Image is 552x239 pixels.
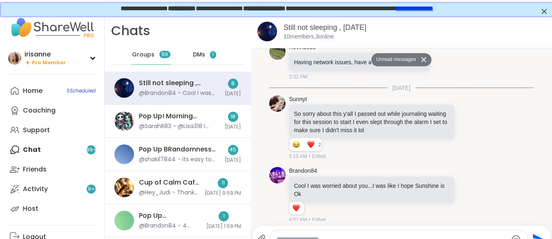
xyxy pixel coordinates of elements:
span: Edited [312,153,326,160]
img: https://sharewell-space-live.sfo3.digitaloceanspaces.com/user-generated/4e1f5699-9e3d-460b-9be4-e... [269,43,286,60]
span: • [309,216,311,223]
div: Cup of Calm Cafe ☕️, [DATE] [139,178,200,187]
a: Friends [7,160,98,179]
button: Reactions: haha [292,141,300,148]
span: Edited [312,216,326,223]
a: Brandon84 [289,167,317,175]
a: Home5Scheduled [7,81,98,101]
div: 45 [228,145,238,155]
a: Support [7,120,98,140]
button: Reactions: love [306,141,315,148]
div: Host [23,204,38,213]
div: Pop Up BRandomness Open Forum, [DATE] [139,145,220,154]
span: [DATE] [387,84,415,92]
a: Still not sleeping , [DATE] [284,23,367,32]
span: [DATE] 1:59 PM [206,223,241,230]
span: 5:15 AM [289,153,307,160]
a: Sunnyt [289,95,307,104]
span: DMs [193,51,205,59]
img: Still not sleeping , Sep 10 [114,78,134,98]
span: 2 [318,141,322,149]
span: 9 + [88,186,95,193]
p: Cool I was worried about you...I was like I hope Sunshine is Ok [294,182,450,198]
span: [DATE] 9:59 PM [205,190,241,197]
div: @Brandon84 - Cool I was worried about you...I was like I hope Sunshine is Ok [139,89,220,97]
div: Home [23,86,42,95]
span: • [309,153,311,160]
span: 4:57 AM [289,216,307,223]
img: Pop Up Brandomness Show and Tell, Sep 10 [114,211,134,230]
span: 5 Scheduled [67,88,96,94]
span: [DATE] [225,124,241,131]
p: Having network issues, have a great night everyone [294,58,425,66]
div: 1 [219,211,229,221]
div: 18 [228,112,238,122]
a: Activity9+ [7,179,98,199]
p: So sorry about this y'all I passed out while journaling waiting for this session to start I even ... [294,110,450,134]
img: irisanne [8,52,21,65]
img: Pop Up BRandomness Open Forum, Sep 10 [114,144,134,164]
span: [DATE] [225,157,241,164]
div: @SarahR83 - @Lisa318 I already have you lol [139,122,220,131]
div: 8 [228,79,238,89]
div: Still not sleeping , [DATE] [139,79,220,88]
span: Groups [132,51,154,59]
div: @Brandon84 - 4 shiggity [139,222,201,230]
div: Reaction list [289,138,318,151]
div: @shakil7844 - its easy to miss out on simple things [139,156,220,164]
div: Activity [23,185,48,194]
div: irisanne [25,50,66,59]
a: Coaching [7,101,98,120]
img: https://sharewell-space-live.sfo3.digitaloceanspaces.com/user-generated/81ace702-265a-4776-a74a-6... [269,95,286,112]
button: Reactions: love [292,205,300,212]
img: Cup of Calm Cafe ☕️, Sep 10 [114,178,134,197]
span: 2:32 PM [289,73,307,81]
div: Reaction list [289,202,304,215]
div: 11 [218,178,228,188]
span: 1 [212,51,214,58]
img: Pop Up! Morning Session!, Sep 10 [114,111,134,131]
img: Still not sleeping , Sep 10 [257,22,277,41]
p: 10 members, 3 online [284,33,334,41]
a: Host [7,199,98,219]
div: Support [23,126,50,135]
img: https://sharewell-space-live.sfo3.digitaloceanspaces.com/user-generated/fdc651fc-f3db-4874-9fa7-0... [269,167,286,183]
button: Unread messages [371,53,418,66]
span: Pro Member [32,59,66,66]
img: ShareWell Nav Logo [7,13,98,42]
div: Pop Up! Morning Session!, [DATE] [139,112,220,121]
h1: Chats [111,22,150,40]
div: Pop Up Brandomness Show and Tell, [DATE] [139,211,201,220]
div: Friends [23,165,47,174]
span: 99 [161,51,168,58]
div: Coaching [23,106,56,115]
span: [DATE] [225,90,241,97]
div: @Hey_Judi - Thank you! [139,189,200,197]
